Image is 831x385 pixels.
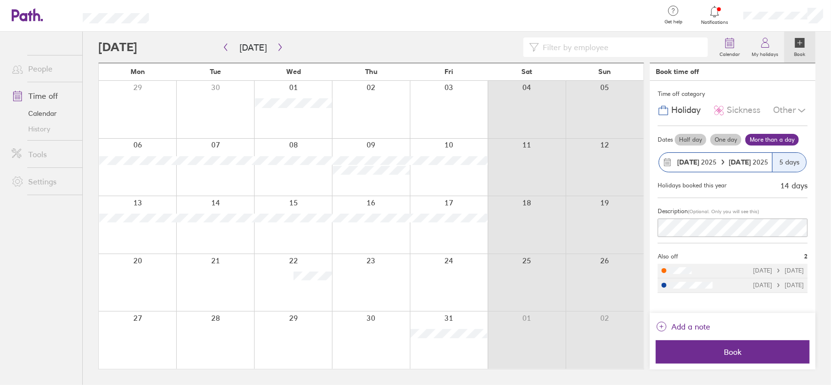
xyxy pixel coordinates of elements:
[4,172,82,191] a: Settings
[539,38,702,56] input: Filter by employee
[658,136,673,143] span: Dates
[746,32,784,63] a: My holidays
[789,49,812,57] label: Book
[699,19,731,25] span: Notifications
[710,134,741,146] label: One day
[658,253,678,260] span: Also off
[521,68,532,75] span: Sat
[753,282,804,289] div: [DATE] [DATE]
[658,19,689,25] span: Get help
[658,207,688,215] span: Description
[365,68,377,75] span: Thu
[656,319,710,334] button: Add a note
[598,68,611,75] span: Sun
[714,32,746,63] a: Calendar
[675,134,706,146] label: Half day
[656,340,810,364] button: Book
[804,253,808,260] span: 2
[678,158,717,166] span: 2025
[4,121,82,137] a: History
[678,158,700,166] strong: [DATE]
[780,181,808,190] div: 14 days
[727,105,760,115] span: Sickness
[745,134,799,146] label: More than a day
[658,147,808,177] button: [DATE] 2025[DATE] 20255 days
[232,39,275,55] button: [DATE]
[656,68,699,75] div: Book time off
[210,68,221,75] span: Tue
[658,182,727,189] div: Holidays booked this year
[688,208,759,215] span: (Optional. Only you will see this)
[663,348,803,356] span: Book
[714,49,746,57] label: Calendar
[772,153,806,172] div: 5 days
[4,145,82,164] a: Tools
[658,87,808,101] div: Time off category
[286,68,301,75] span: Wed
[130,68,145,75] span: Mon
[671,319,710,334] span: Add a note
[729,158,769,166] span: 2025
[444,68,453,75] span: Fri
[671,105,701,115] span: Holiday
[4,106,82,121] a: Calendar
[699,5,731,25] a: Notifications
[729,158,753,166] strong: [DATE]
[784,32,815,63] a: Book
[773,101,808,120] div: Other
[753,267,804,274] div: [DATE] [DATE]
[746,49,784,57] label: My holidays
[4,59,82,78] a: People
[4,86,82,106] a: Time off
